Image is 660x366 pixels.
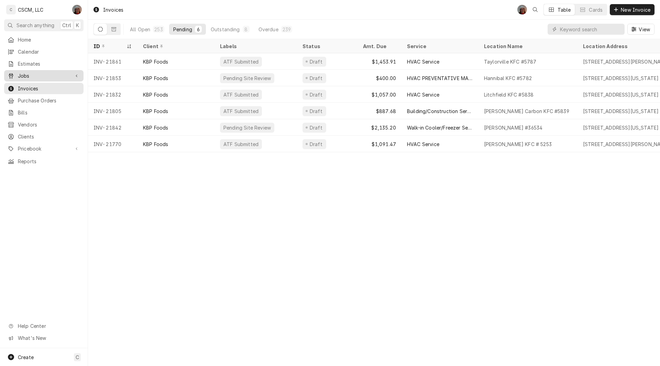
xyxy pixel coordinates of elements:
[130,26,150,33] div: All Open
[309,141,323,148] div: Draft
[18,97,80,104] span: Purchase Orders
[407,141,439,148] div: HVAC Service
[309,58,323,65] div: Draft
[4,58,84,69] a: Estimates
[18,121,80,128] span: Vendors
[627,24,654,35] button: View
[484,91,533,98] div: Litchfield KFC #5838
[484,108,569,115] div: [PERSON_NAME] Carbon KFC #5839
[283,26,291,33] div: 239
[309,91,323,98] div: Draft
[211,26,240,33] div: Outstanding
[18,60,80,67] span: Estimates
[18,145,70,152] span: Pricebook
[18,334,79,342] span: What's New
[357,86,401,103] div: $1,057.00
[88,119,137,136] div: INV-21842
[583,124,659,131] div: [STREET_ADDRESS][US_STATE]
[72,5,82,14] div: Dena Vecchetti's Avatar
[4,143,84,154] a: Go to Pricebook
[357,70,401,86] div: $400.00
[517,5,527,14] div: Dena Vecchetti's Avatar
[583,75,659,82] div: [STREET_ADDRESS][US_STATE]
[18,109,80,116] span: Bills
[4,119,84,130] a: Vendors
[143,58,168,65] div: KBP Foods
[88,86,137,103] div: INV-21832
[223,91,259,98] div: ATF Submitted
[6,5,16,14] div: C
[558,6,571,13] div: Table
[619,6,652,13] span: New Invoice
[196,26,200,33] div: 6
[18,36,80,43] span: Home
[583,108,659,115] div: [STREET_ADDRESS][US_STATE]
[4,19,84,31] button: Search anythingCtrlK
[88,70,137,86] div: INV-21853
[18,48,80,55] span: Calendar
[484,141,552,148] div: [PERSON_NAME] KFC # 5253
[4,107,84,118] a: Bills
[223,141,259,148] div: ATF Submitted
[4,131,84,142] a: Clients
[143,108,168,115] div: KBP Foods
[18,133,80,140] span: Clients
[357,53,401,70] div: $1,453.91
[223,124,272,131] div: Pending Site Review
[309,124,323,131] div: Draft
[4,46,84,57] a: Calendar
[302,43,351,50] div: Status
[88,103,137,119] div: INV-21805
[637,26,651,33] span: View
[484,75,532,82] div: Hannibal KFC #5782
[88,53,137,70] div: INV-21861
[4,83,84,94] a: Invoices
[407,124,473,131] div: Walk-in Cooler/Freezer Service Call
[18,85,80,92] span: Invoices
[357,119,401,136] div: $2,135.20
[18,322,79,330] span: Help Center
[88,136,137,152] div: INV-21770
[62,22,71,29] span: Ctrl
[18,6,43,13] div: CSCM, LLC
[72,5,82,14] div: DV
[4,70,84,81] a: Go to Jobs
[407,58,439,65] div: HVAC Service
[517,5,527,14] div: DV
[154,26,163,33] div: 253
[484,43,571,50] div: Location Name
[76,354,79,361] span: C
[4,332,84,344] a: Go to What's New
[530,4,541,15] button: Open search
[610,4,654,15] button: New Invoice
[4,320,84,332] a: Go to Help Center
[484,58,536,65] div: Taylorville KFC #5787
[407,108,473,115] div: Building/Construction Service
[173,26,192,33] div: Pending
[4,95,84,106] a: Purchase Orders
[18,158,80,165] span: Reports
[309,75,323,82] div: Draft
[407,43,472,50] div: Service
[143,124,168,131] div: KBP Foods
[223,58,259,65] div: ATF Submitted
[484,124,542,131] div: [PERSON_NAME] #36534
[357,103,401,119] div: $887.68
[407,75,473,82] div: HVAC PREVENTATIVE MAINTENANCE
[583,91,659,98] div: [STREET_ADDRESS][US_STATE]
[589,6,603,13] div: Cards
[223,108,259,115] div: ATF Submitted
[220,43,291,50] div: Labels
[18,72,70,79] span: Jobs
[560,24,621,35] input: Keyword search
[143,91,168,98] div: KBP Foods
[244,26,248,33] div: 8
[363,43,395,50] div: Amt. Due
[143,141,168,148] div: KBP Foods
[18,354,34,360] span: Create
[16,22,54,29] span: Search anything
[223,75,272,82] div: Pending Site Review
[258,26,278,33] div: Overdue
[407,91,439,98] div: HVAC Service
[4,34,84,45] a: Home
